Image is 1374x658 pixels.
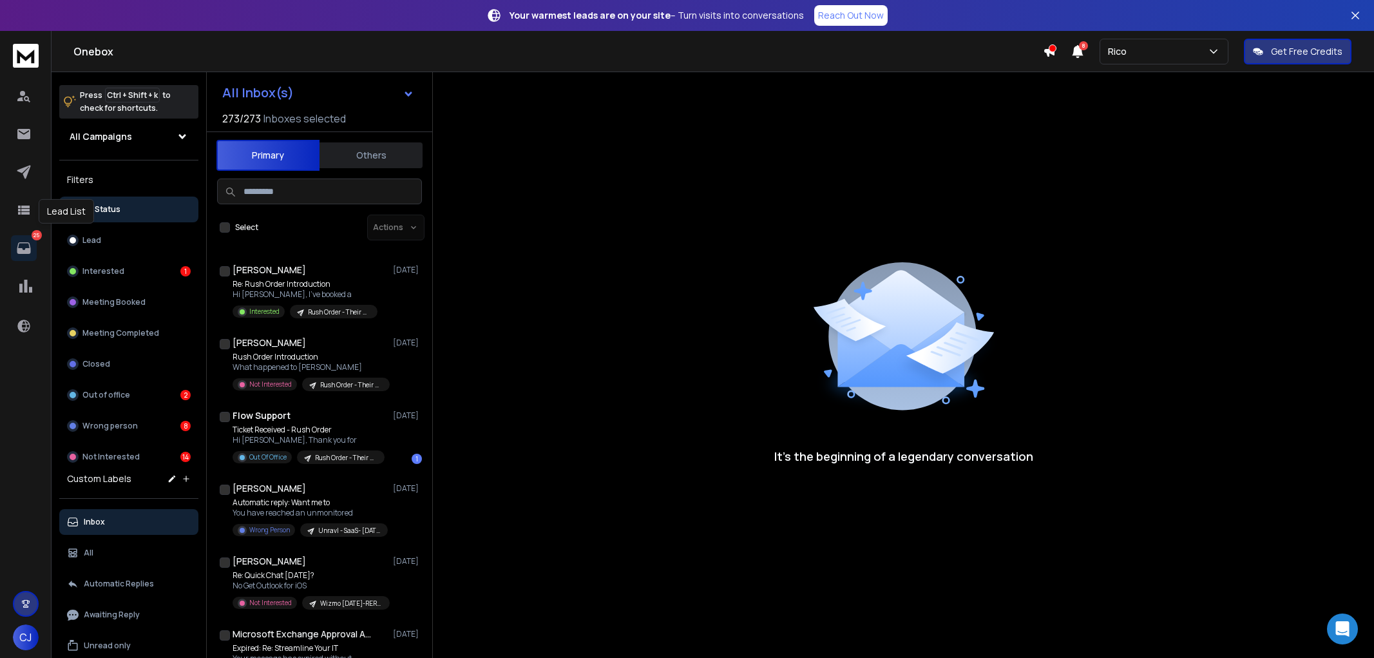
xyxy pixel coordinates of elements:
[84,579,154,589] p: Automatic Replies
[59,602,198,628] button: Awaiting Reply
[393,265,422,275] p: [DATE]
[59,540,198,566] button: All
[318,526,380,536] p: Unravl - SaaS- [DATE]
[249,452,287,462] p: Out Of Office
[1079,41,1088,50] span: 8
[180,452,191,462] div: 14
[11,235,37,261] a: 25
[59,382,198,408] button: Out of office2
[82,452,140,462] p: Not Interested
[233,581,387,591] p: No Get Outlook for iOS
[315,453,377,463] p: Rush Order - Their Domain Rerun [DATE]
[393,629,422,639] p: [DATE]
[233,289,377,300] p: Hi [PERSON_NAME], I've booked a
[212,80,425,106] button: All Inbox(s)
[59,289,198,315] button: Meeting Booked
[82,297,146,307] p: Meeting Booked
[233,336,306,349] h1: [PERSON_NAME]
[393,411,422,421] p: [DATE]
[308,307,370,317] p: Rush Order - Their Domain Rerun [DATE]
[233,508,387,518] p: You have reached an unmonitored
[233,264,306,276] h1: [PERSON_NAME]
[13,624,39,650] button: CJ
[59,413,198,439] button: Wrong person8
[84,548,93,558] p: All
[249,598,292,608] p: Not Interested
[233,352,387,362] p: Rush Order Introduction
[233,643,387,653] p: Expired: Re: Streamline Your IT
[233,362,387,373] p: What happened to [PERSON_NAME]
[233,570,387,581] p: Re: Quick Chat [DATE]?
[59,509,198,535] button: Inbox
[84,517,105,527] p: Inbox
[320,599,382,608] p: Wizmo [DATE]-RERUN [DATE]
[1244,39,1351,64] button: Get Free Credits
[412,454,422,464] div: 1
[39,199,94,224] div: Lead List
[13,44,39,68] img: logo
[393,338,422,348] p: [DATE]
[180,390,191,400] div: 2
[393,556,422,566] p: [DATE]
[82,359,110,369] p: Closed
[233,409,291,422] h1: Flow Support
[249,525,290,535] p: Wrong Person
[393,483,422,494] p: [DATE]
[84,610,140,620] p: Awaiting Reply
[59,258,198,284] button: Interested1
[82,390,130,400] p: Out of office
[233,482,306,495] h1: [PERSON_NAME]
[510,9,804,22] p: – Turn visits into conversations
[59,351,198,377] button: Closed
[233,628,374,641] h1: Microsoft Exchange Approval Assistant
[59,444,198,470] button: Not Interested14
[233,498,387,508] p: Automatic reply: Want me to
[73,44,1043,59] h1: Onebox
[233,425,385,435] p: Ticket Received - Rush Order
[320,141,423,169] button: Others
[82,328,159,338] p: Meeting Completed
[59,320,198,346] button: Meeting Completed
[84,641,131,651] p: Unread only
[59,227,198,253] button: Lead
[82,421,138,431] p: Wrong person
[84,204,120,215] p: All Status
[1327,614,1358,644] div: Open Intercom Messenger
[67,472,131,485] h3: Custom Labels
[222,111,261,126] span: 273 / 273
[80,89,171,115] p: Press to check for shortcuts.
[233,435,385,445] p: Hi [PERSON_NAME], Thank you for
[510,9,671,21] strong: Your warmest leads are on your site
[216,140,320,171] button: Primary
[814,5,888,26] a: Reach Out Now
[59,171,198,189] h3: Filters
[180,266,191,276] div: 1
[233,279,377,289] p: Re: Rush Order Introduction
[1108,45,1132,58] p: Rico
[222,86,294,99] h1: All Inbox(s)
[774,447,1033,465] p: It’s the beginning of a legendary conversation
[818,9,884,22] p: Reach Out Now
[180,421,191,431] div: 8
[249,380,292,389] p: Not Interested
[235,222,258,233] label: Select
[59,571,198,597] button: Automatic Replies
[320,380,382,390] p: Rush Order - Their Domain Rerun [DATE]
[105,88,160,102] span: Ctrl + Shift + k
[263,111,346,126] h3: Inboxes selected
[32,230,42,240] p: 25
[82,235,101,246] p: Lead
[59,124,198,150] button: All Campaigns
[82,266,124,276] p: Interested
[249,307,280,316] p: Interested
[70,130,132,143] h1: All Campaigns
[233,555,306,568] h1: [PERSON_NAME]
[59,197,198,222] button: All Status
[1271,45,1342,58] p: Get Free Credits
